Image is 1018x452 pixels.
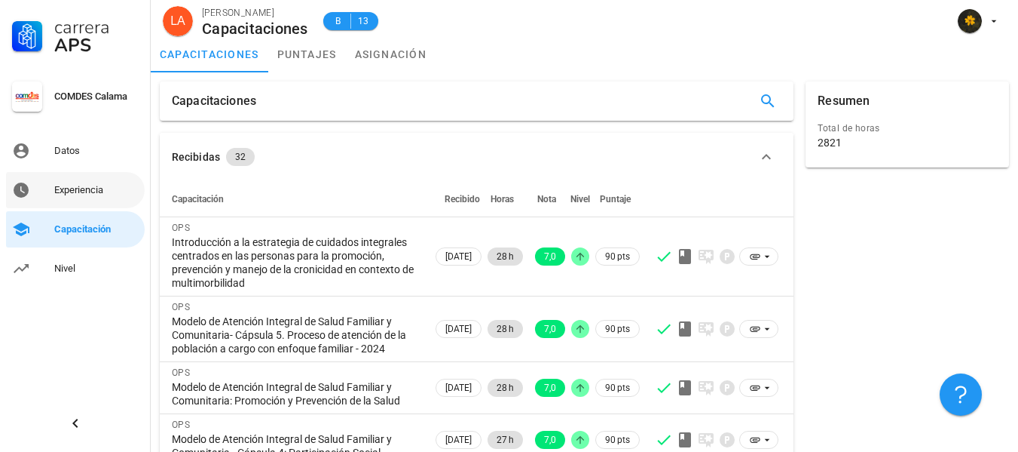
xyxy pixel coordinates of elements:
a: Capacitación [6,211,145,248]
span: 90 pts [605,380,630,395]
span: Nota [537,194,556,204]
div: Introducción a la estrategia de cuidados integrales centrados en las personas para la promoción, ... [172,235,420,290]
span: 28 h [497,248,514,266]
th: Nivel [568,181,592,217]
span: 90 pts [605,249,630,264]
a: capacitaciones [151,36,268,72]
span: 7,0 [544,431,556,449]
span: LA [170,6,185,36]
div: Experiencia [54,184,139,196]
div: Resumen [818,81,870,121]
div: 2821 [818,136,842,149]
div: Datos [54,145,139,157]
span: B [332,14,344,29]
span: 27 h [497,431,514,449]
span: [DATE] [445,248,472,265]
span: 28 h [497,320,514,338]
span: Horas [491,194,514,204]
div: Modelo de Atención Integral de Salud Familiar y Comunitaria: Promoción y Prevención de la Salud [172,380,420,407]
span: 90 pts [605,432,630,447]
th: Recibido [433,181,485,217]
span: 7,0 [544,379,556,397]
th: Puntaje [592,181,643,217]
a: puntajes [268,36,346,72]
span: Capacitación [172,194,224,204]
div: Total de horas [818,121,997,136]
a: asignación [346,36,436,72]
span: Recibido [445,194,480,204]
span: OPS [172,302,190,312]
span: [DATE] [445,380,472,396]
div: Capacitación [54,223,139,235]
span: 28 h [497,379,514,397]
span: Puntaje [600,194,631,204]
button: Recibidas 32 [160,133,793,181]
span: [DATE] [445,321,472,337]
div: Modelo de Atención Integral de Salud Familiar y Comunitaria- Cápsula 5. Proceso de atención de la... [172,315,420,355]
div: Carrera [54,18,139,36]
div: COMDES Calama [54,91,139,103]
span: Nivel [570,194,590,204]
a: Experiencia [6,172,145,208]
span: 7,0 [544,320,556,338]
div: Recibidas [172,149,220,165]
th: Nota [526,181,568,217]
span: OPS [172,223,190,233]
div: APS [54,36,139,54]
div: Nivel [54,263,139,275]
div: avatar [163,6,193,36]
span: OPS [172,420,190,430]
th: Capacitación [160,181,433,217]
span: 7,0 [544,248,556,266]
div: Capacitaciones [202,20,308,37]
span: 90 pts [605,321,630,337]
div: avatar [958,9,982,33]
span: OPS [172,367,190,378]
th: Horas [485,181,526,217]
div: Capacitaciones [172,81,256,121]
span: 32 [235,148,246,166]
div: [PERSON_NAME] [202,5,308,20]
a: Nivel [6,251,145,287]
span: 13 [357,14,369,29]
span: [DATE] [445,432,472,448]
a: Datos [6,133,145,169]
